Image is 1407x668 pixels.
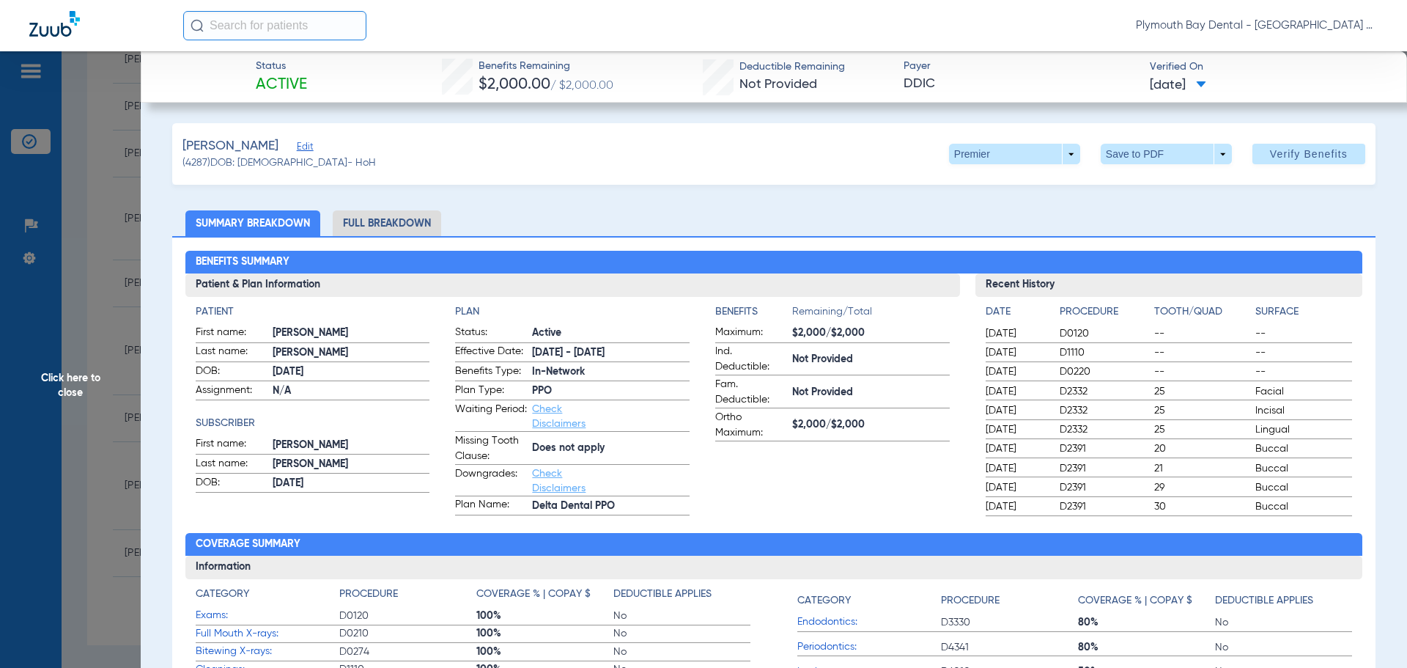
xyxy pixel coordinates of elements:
[715,304,792,325] app-breakdown-title: Benefits
[1255,304,1352,325] app-breakdown-title: Surface
[1255,364,1352,379] span: --
[476,626,613,641] span: 100%
[1150,59,1384,75] span: Verified On
[1154,304,1251,325] app-breakdown-title: Tooth/Quad
[191,19,204,32] img: Search Icon
[792,326,950,341] span: $2,000/$2,000
[273,345,430,361] span: [PERSON_NAME]
[532,404,586,429] a: Check Disclaimers
[986,499,1047,514] span: [DATE]
[256,59,307,74] span: Status
[455,466,527,496] span: Downgrades:
[1136,18,1378,33] span: Plymouth Bay Dental - [GEOGRAPHIC_DATA] Dental
[1060,461,1149,476] span: D2391
[532,469,586,493] a: Check Disclaimers
[476,645,613,659] span: 100%
[273,364,430,380] span: [DATE]
[196,436,267,454] span: First name:
[1078,587,1215,614] app-breakdown-title: Coverage % | Copay $
[1255,422,1352,437] span: Lingual
[792,417,950,433] span: $2,000/$2,000
[986,480,1047,495] span: [DATE]
[532,499,690,514] span: Delta Dental PPO
[1101,144,1232,164] button: Save to PDF
[1060,480,1149,495] span: D2391
[273,326,430,341] span: [PERSON_NAME]
[455,364,527,381] span: Benefits Type:
[986,304,1047,320] h4: Date
[479,59,613,74] span: Benefits Remaining
[476,609,613,623] span: 100%
[1154,326,1251,341] span: --
[975,274,1363,297] h3: Recent History
[297,142,310,155] span: Edit
[986,441,1047,456] span: [DATE]
[273,476,430,491] span: [DATE]
[339,587,476,607] app-breakdown-title: Procedure
[715,377,787,408] span: Fam. Deductible:
[185,210,320,236] li: Summary Breakdown
[339,609,476,623] span: D0120
[1154,422,1251,437] span: 25
[1252,144,1365,164] button: Verify Benefits
[196,383,267,400] span: Assignment:
[1154,364,1251,379] span: --
[1255,499,1352,514] span: Buccal
[1150,76,1206,95] span: [DATE]
[1255,326,1352,341] span: --
[476,587,613,607] app-breakdown-title: Coverage % | Copay $
[739,78,817,91] span: Not Provided
[949,144,1080,164] button: Premier
[715,344,787,375] span: Ind. Deductible:
[339,626,476,641] span: D0210
[196,456,267,474] span: Last name:
[904,75,1137,93] span: DDIC
[1215,615,1352,630] span: No
[455,402,527,431] span: Waiting Period:
[196,364,267,381] span: DOB:
[185,251,1363,274] h2: Benefits Summary
[196,644,339,659] span: Bitewing X-rays:
[1255,480,1352,495] span: Buccal
[196,304,430,320] app-breakdown-title: Patient
[273,383,430,399] span: N/A
[941,640,1078,655] span: D4341
[1215,593,1313,609] h4: Deductible Applies
[792,385,950,400] span: Not Provided
[797,614,941,630] span: Endodontics:
[29,11,80,37] img: Zuub Logo
[479,77,550,92] span: $2,000.00
[941,587,1078,614] app-breakdown-title: Procedure
[1334,598,1407,668] iframe: Chat Widget
[986,384,1047,399] span: [DATE]
[1078,593,1192,609] h4: Coverage % | Copay $
[339,587,398,602] h4: Procedure
[455,433,527,464] span: Missing Tooth Clause:
[196,626,339,642] span: Full Mouth X-rays:
[1270,148,1348,160] span: Verify Benefits
[986,304,1047,325] app-breakdown-title: Date
[196,416,430,431] h4: Subscriber
[339,645,476,659] span: D0274
[185,556,1363,579] h3: Information
[797,587,941,614] app-breakdown-title: Category
[1060,304,1149,320] h4: Procedure
[185,533,1363,557] h2: Coverage Summary
[196,344,267,361] span: Last name:
[256,75,307,95] span: Active
[273,457,430,472] span: [PERSON_NAME]
[1255,304,1352,320] h4: Surface
[1255,345,1352,360] span: --
[182,137,278,155] span: [PERSON_NAME]
[1060,364,1149,379] span: D0220
[797,593,851,609] h4: Category
[941,593,1000,609] h4: Procedure
[196,325,267,342] span: First name:
[1215,640,1352,655] span: No
[797,639,941,655] span: Periodontics:
[196,587,249,602] h4: Category
[196,475,267,493] span: DOB:
[613,645,750,659] span: No
[1215,587,1352,614] app-breakdown-title: Deductible Applies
